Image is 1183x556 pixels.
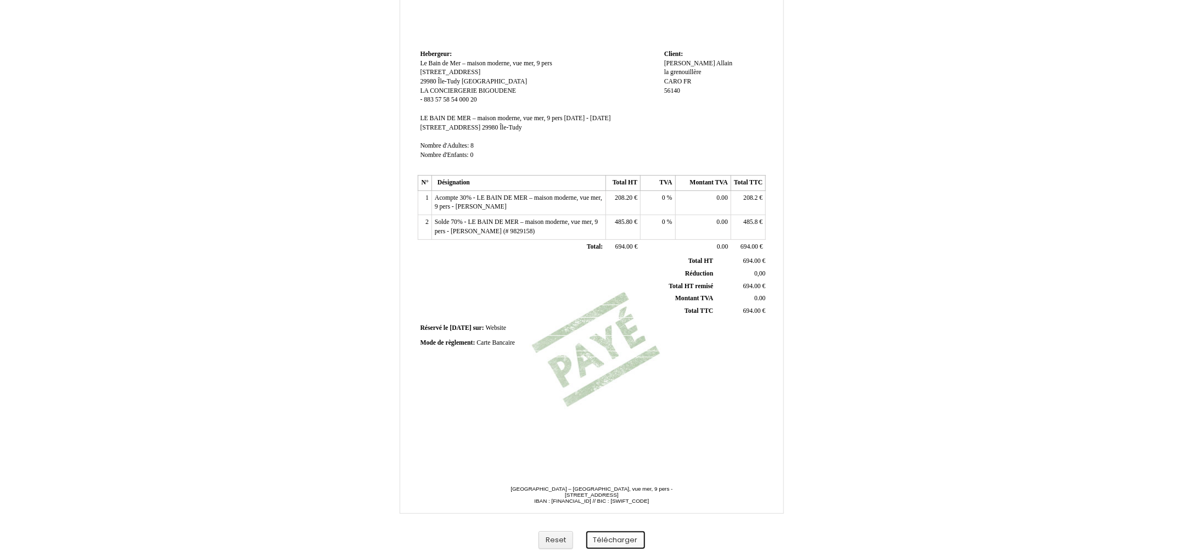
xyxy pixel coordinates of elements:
td: € [605,215,640,239]
td: € [605,190,640,215]
span: 208.20 [615,194,632,201]
span: Solde 70% - LE BAIN DE MER – maison moderne, vue mer, 9 pers - [PERSON_NAME] (# 9829158) [435,218,598,235]
span: LE BAIN DE MER – maison moderne, vue mer, 9 pers [421,115,563,122]
span: Montant TVA [675,295,713,302]
span: 485.8 [743,218,758,226]
span: [DATE] - [DATE] [564,115,611,122]
span: FR [683,78,691,85]
span: Le Bain de Mer – maison moderne, vue mer, 9 pers [421,60,552,67]
span: 8 [470,142,474,149]
span: [GEOGRAPHIC_DATA] – [GEOGRAPHIC_DATA], vue mer, 9 pers - [STREET_ADDRESS] [511,486,672,498]
span: 694.00 [743,257,761,265]
span: 0 [662,194,665,201]
td: € [731,215,766,239]
span: sur: [473,324,484,332]
button: Télécharger [586,531,645,549]
span: - [421,96,423,103]
span: Nombre d'Adultes: [421,142,469,149]
span: 694.00 [615,243,633,250]
span: IBAN : [FINANCIAL_ID] // BIC : [SWIFT_CODE] [535,498,649,504]
th: Montant TVA [675,176,731,191]
span: Mode de règlement: [421,339,475,346]
span: 694.00 [743,307,761,314]
span: 0.00 [717,243,728,250]
span: 208.2 [743,194,758,201]
span: Réduction [685,270,713,277]
span: Website [486,324,506,332]
td: % [641,215,675,239]
span: 485.80 [615,218,632,226]
span: Réservé le [421,324,448,332]
button: Reset [539,531,573,549]
span: Allain [716,60,732,67]
span: Total HT remisé [669,283,713,290]
span: la grenouillère [664,69,702,76]
span: LA CONCIERGERIE BIGOUDENE [421,87,517,94]
span: 0.00 [717,218,728,226]
td: 1 [418,190,431,215]
span: [STREET_ADDRESS] [421,124,481,131]
td: € [715,255,767,267]
td: € [715,305,767,318]
td: € [605,239,640,255]
span: Total HT [688,257,713,265]
span: 29980 [482,124,498,131]
span: Carte Bancaire [476,339,515,346]
td: € [715,280,767,293]
span: Hebergeur: [421,50,452,58]
span: 694.00 [741,243,758,250]
span: Acompte 30% - LE BAIN DE MER – maison moderne, vue mer, 9 pers - [PERSON_NAME] [435,194,602,211]
span: 0.00 [754,295,765,302]
td: € [731,190,766,215]
span: 0 [470,151,474,159]
th: Total HT [605,176,640,191]
span: 0 [662,218,665,226]
span: [GEOGRAPHIC_DATA] [462,78,527,85]
span: 56140 [664,87,680,94]
span: Île-Tudy [438,78,460,85]
td: % [641,190,675,215]
span: Total: [587,243,603,250]
span: 694.00 [743,283,761,290]
span: CARO [664,78,682,85]
span: Nombre d'Enfants: [421,151,469,159]
span: Total TTC [685,307,713,314]
span: [DATE] [450,324,471,332]
span: Île-Tudy [500,124,522,131]
span: [STREET_ADDRESS] [421,69,481,76]
td: € [731,239,766,255]
span: [PERSON_NAME] [664,60,715,67]
span: 0.00 [717,194,728,201]
th: TVA [641,176,675,191]
span: 0,00 [754,270,765,277]
span: 29980 [421,78,436,85]
th: Désignation [431,176,605,191]
span: 883 57 58 54 000 20 [424,96,476,103]
th: N° [418,176,431,191]
td: 2 [418,215,431,239]
th: Total TTC [731,176,766,191]
span: Client: [664,50,683,58]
